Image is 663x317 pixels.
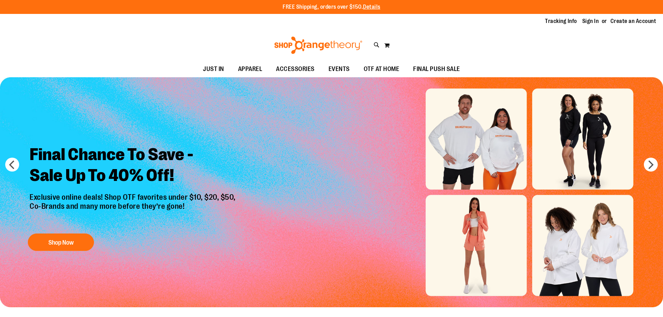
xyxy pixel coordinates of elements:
a: FINAL PUSH SALE [406,61,467,77]
a: Details [363,4,380,10]
a: JUST IN [196,61,231,77]
a: APPAREL [231,61,269,77]
button: prev [5,158,19,172]
span: OTF AT HOME [364,61,400,77]
span: ACCESSORIES [276,61,315,77]
p: Exclusive online deals! Shop OTF favorites under $10, $20, $50, Co-Brands and many more before th... [24,193,243,227]
h2: Final Chance To Save - Sale Up To 40% Off! [24,139,243,193]
p: FREE Shipping, orders over $150. [283,3,380,11]
a: Final Chance To Save -Sale Up To 40% Off! Exclusive online deals! Shop OTF favorites under $10, $... [24,139,243,255]
button: Shop Now [28,233,94,251]
a: Sign In [582,17,599,25]
span: APPAREL [238,61,262,77]
img: Shop Orangetheory [273,37,363,54]
a: ACCESSORIES [269,61,322,77]
a: Tracking Info [545,17,577,25]
a: OTF AT HOME [357,61,407,77]
span: JUST IN [203,61,224,77]
button: next [644,158,658,172]
a: Create an Account [610,17,656,25]
span: FINAL PUSH SALE [413,61,460,77]
span: EVENTS [329,61,350,77]
a: EVENTS [322,61,357,77]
